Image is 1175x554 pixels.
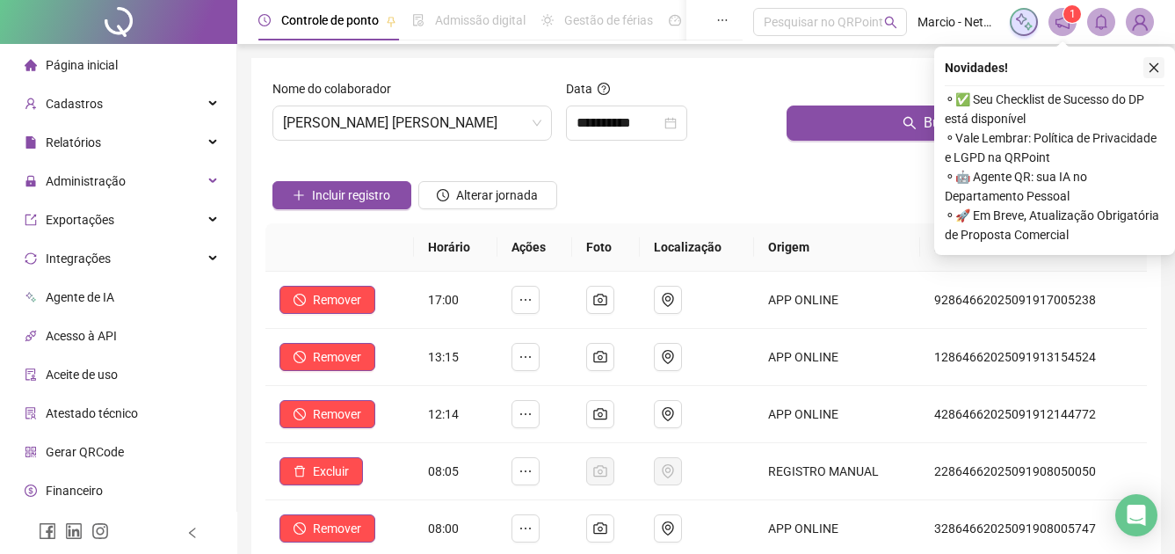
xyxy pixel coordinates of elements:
[25,98,37,110] span: user-add
[412,14,424,26] span: file-done
[566,82,592,96] span: Data
[418,181,557,209] button: Alterar jornada
[65,522,83,540] span: linkedin
[46,135,101,149] span: Relatórios
[25,175,37,187] span: lock
[519,407,533,421] span: ellipsis
[272,79,403,98] label: Nome do colaborador
[313,462,349,481] span: Excluir
[25,59,37,71] span: home
[428,350,459,364] span: 13:15
[428,521,459,536] span: 08:00
[428,407,459,421] span: 12:14
[661,293,675,307] span: environment
[313,290,361,310] span: Remover
[25,214,37,226] span: export
[593,521,607,536] span: camera
[281,13,379,27] span: Controle de ponto
[920,443,1147,500] td: 22864662025091908050050
[754,329,920,386] td: APP ONLINE
[46,174,126,188] span: Administração
[884,16,897,29] span: search
[25,330,37,342] span: api
[258,14,271,26] span: clock-circle
[428,464,459,478] span: 08:05
[497,223,572,272] th: Ações
[46,445,124,459] span: Gerar QRCode
[640,223,754,272] th: Localização
[920,386,1147,443] td: 42864662025091912144772
[386,16,396,26] span: pushpin
[279,343,375,371] button: Remover
[313,405,361,424] span: Remover
[25,485,37,497] span: dollar
[920,223,1147,272] th: Protocolo
[186,527,199,539] span: left
[293,189,305,201] span: plus
[1014,12,1034,32] img: sparkle-icon.fc2bf0ac1784a2077858766a79e2daf3.svg
[294,294,306,306] span: stop
[39,522,56,540] span: facebook
[428,293,459,307] span: 17:00
[945,206,1164,244] span: ⚬ 🚀 Em Breve, Atualização Obrigatória de Proposta Comercial
[1093,14,1109,30] span: bell
[91,522,109,540] span: instagram
[541,14,554,26] span: sun
[598,83,610,95] span: question-circle
[272,181,411,209] button: Incluir registro
[945,90,1164,128] span: ⚬ ✅ Seu Checklist de Sucesso do DP está disponível
[754,272,920,329] td: APP ONLINE
[754,443,920,500] td: REGISTRO MANUAL
[669,14,681,26] span: dashboard
[519,521,533,536] span: ellipsis
[294,408,306,420] span: stop
[519,350,533,364] span: ellipsis
[754,386,920,443] td: APP ONLINE
[25,252,37,265] span: sync
[46,329,117,343] span: Acesso à API
[294,522,306,535] span: stop
[25,136,37,149] span: file
[1070,8,1076,20] span: 1
[945,167,1164,206] span: ⚬ 🤖 Agente QR: sua IA no Departamento Pessoal
[918,12,999,32] span: Marcio - NetMarcio Telecom
[435,13,526,27] span: Admissão digital
[1148,62,1160,74] span: close
[1063,5,1081,23] sup: 1
[437,189,449,201] span: clock-circle
[46,97,103,111] span: Cadastros
[46,213,114,227] span: Exportações
[279,514,375,543] button: Remover
[593,293,607,307] span: camera
[661,407,675,421] span: environment
[312,186,390,205] span: Incluir registro
[279,286,375,314] button: Remover
[903,116,917,130] span: search
[294,465,306,477] span: delete
[564,13,653,27] span: Gestão de férias
[1115,494,1157,536] div: Open Intercom Messenger
[661,521,675,536] span: environment
[716,14,729,26] span: ellipsis
[283,106,541,140] span: ROQUE LIMA LOPES
[593,407,607,421] span: camera
[924,113,1024,134] span: Buscar registros
[572,223,640,272] th: Foto
[279,400,375,428] button: Remover
[25,368,37,381] span: audit
[279,457,363,485] button: Excluir
[414,223,498,272] th: Horário
[945,128,1164,167] span: ⚬ Vale Lembrar: Política de Privacidade e LGPD na QRPoint
[661,350,675,364] span: environment
[294,351,306,363] span: stop
[46,251,111,266] span: Integrações
[25,407,37,419] span: solution
[593,350,607,364] span: camera
[456,186,538,205] span: Alterar jornada
[46,484,103,498] span: Financeiro
[519,464,533,478] span: ellipsis
[46,406,138,420] span: Atestado técnico
[787,106,1140,141] button: Buscar registros
[754,223,920,272] th: Origem
[313,519,361,538] span: Remover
